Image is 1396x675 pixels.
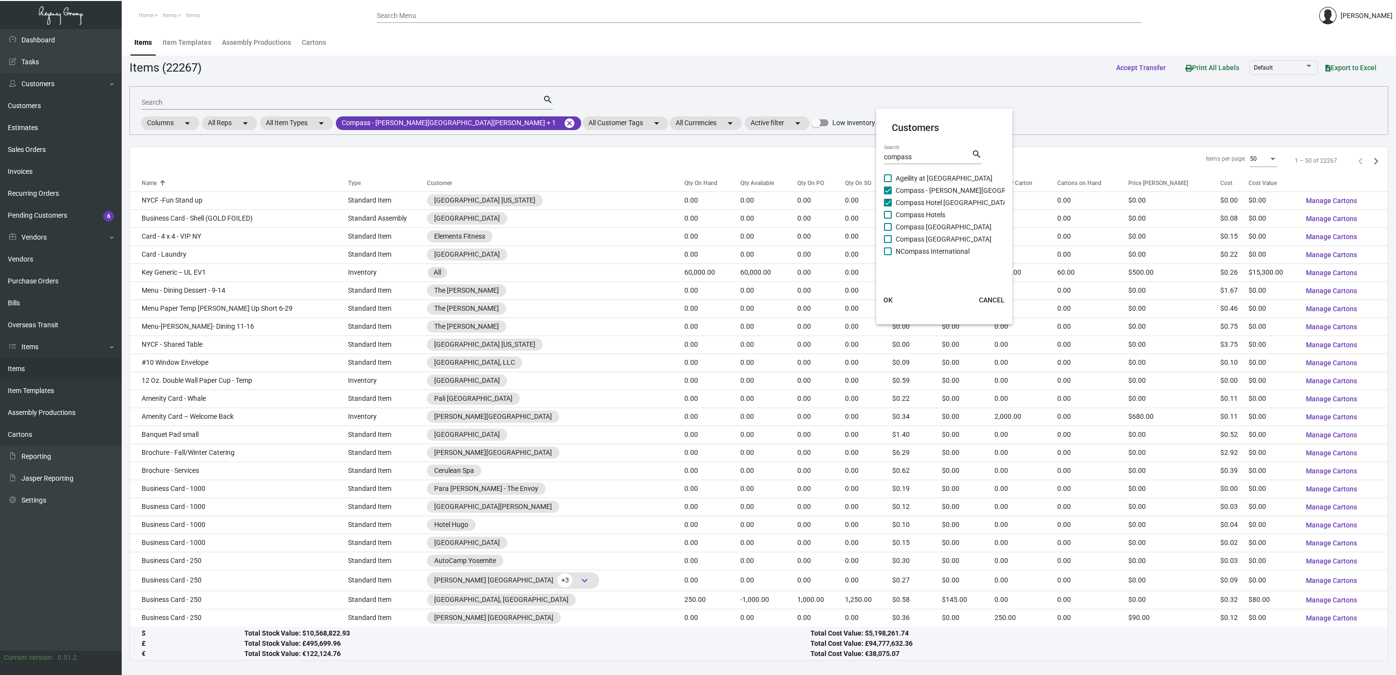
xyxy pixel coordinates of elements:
[972,149,982,160] mat-icon: search
[971,291,1012,309] button: CANCEL
[883,296,893,304] span: OK
[872,291,903,309] button: OK
[896,172,992,184] span: Ageility at [GEOGRAPHIC_DATA]
[896,185,1099,196] span: Compass - [PERSON_NAME][GEOGRAPHIC_DATA][PERSON_NAME]
[4,653,54,663] div: Current version:
[896,197,1009,208] span: Compass Hotel [GEOGRAPHIC_DATA]
[896,245,970,257] span: NCompass International
[896,233,992,245] span: Compass [GEOGRAPHIC_DATA]
[892,120,997,135] mat-card-title: Customers
[979,296,1005,304] span: CANCEL
[896,221,992,233] span: Compass [GEOGRAPHIC_DATA]
[896,209,945,221] span: Compass Hotels
[57,653,77,663] div: 0.51.2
